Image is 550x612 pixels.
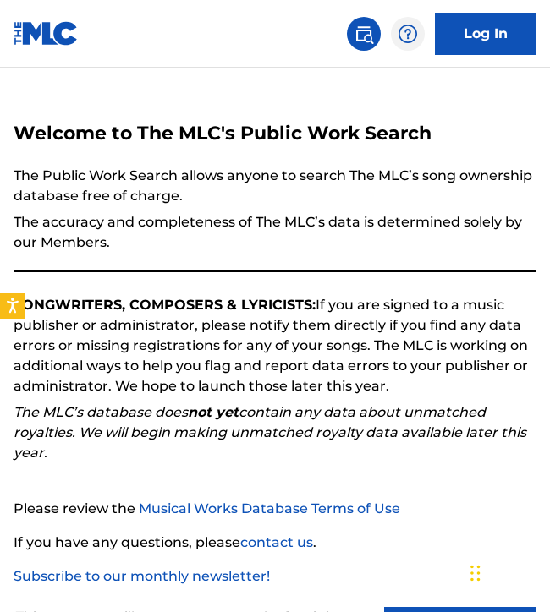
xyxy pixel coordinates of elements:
[465,531,550,612] iframe: Chat Widget
[14,297,316,313] strong: SONGWRITERS, COMPOSERS & LYRICISTS:
[435,13,536,55] a: Log In
[14,212,536,253] p: The accuracy and completeness of The MLC’s data is determined solely by our Members.
[391,17,425,51] div: Help
[398,24,418,44] img: help
[14,533,536,553] p: If you have any questions, please .
[14,404,526,461] em: The MLC’s database does contain any data about unmatched royalties. We will begin making unmatche...
[14,499,536,519] p: Please review the
[14,166,536,206] p: The Public Work Search allows anyone to search The MLC’s song ownership database free of charge.
[354,24,374,44] img: search
[188,404,239,420] strong: not yet
[240,534,313,550] a: contact us
[14,122,536,145] h3: Welcome to The MLC's Public Work Search
[470,548,481,598] div: Drag
[14,295,536,396] p: If you are signed to a music publisher or administrator, please notify them directly if you find ...
[14,21,79,46] img: MLC Logo
[14,568,270,584] a: Subscribe to our monthly newsletter!
[347,17,381,51] a: Public Search
[139,500,400,516] a: Musical Works Database Terms of Use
